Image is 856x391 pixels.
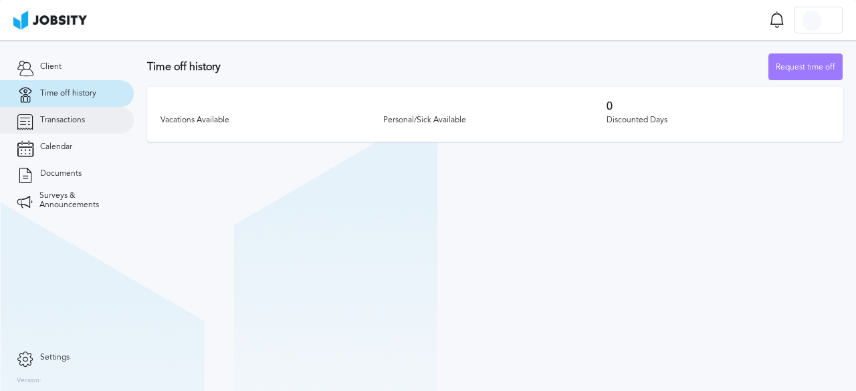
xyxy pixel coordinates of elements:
span: Settings [40,353,70,362]
img: ab4bad089aa723f57921c736e9817d99.png [13,11,87,29]
div: Vacations Available [160,116,383,125]
h3: Time off history [147,61,768,73]
div: Request time off [769,54,842,81]
h3: 0 [607,100,829,112]
span: Client [40,62,62,72]
span: Surveys & Announcements [39,191,117,210]
div: Personal/Sick Available [383,116,606,125]
div: Discounted Days [607,116,829,125]
label: Version: [17,377,41,385]
button: Request time off [768,53,843,80]
span: Documents [40,169,82,178]
span: Transactions [40,116,85,125]
span: Time off history [40,89,96,98]
span: Calendar [40,142,72,152]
